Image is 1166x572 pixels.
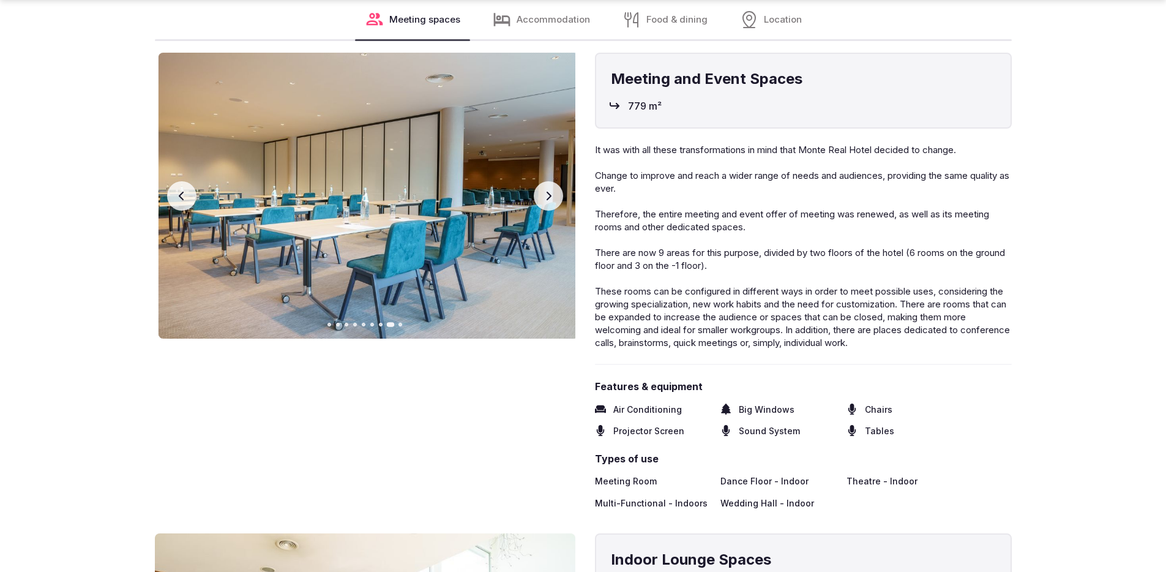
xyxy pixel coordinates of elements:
button: Go to slide 3 [345,323,348,326]
span: Change to improve and reach a wider range of needs and audiences, providing the same quality as e... [595,170,1009,194]
button: Go to slide 9 [398,323,402,326]
button: Go to slide 8 [387,322,395,327]
span: Big Windows [739,404,794,416]
button: Go to slide 1 [327,323,331,326]
span: Dance Floor - Indoor [720,475,809,487]
span: It was with all these transformations in mind that Monte Real Hotel decided to change. [595,144,956,156]
span: Features & equipment [595,380,1012,393]
span: Theatre - Indoor [846,475,917,487]
button: Go to slide 6 [370,323,374,326]
span: These rooms can be configured in different ways in order to meet possible uses, considering the g... [595,285,1010,348]
h4: Indoor Lounge Spaces [611,549,996,570]
span: Types of use [595,452,1012,465]
span: Meeting spaces [389,13,460,26]
button: Go to slide 2 [336,323,340,326]
button: Go to slide 4 [353,323,357,326]
span: 779 m² [628,99,662,113]
span: Chairs [865,404,892,416]
span: Therefore, the entire meeting and event offer of meeting was renewed, as well as its meeting room... [595,208,989,233]
span: There are now 9 areas for this purpose, divided by two floors of the hotel (6 rooms on the ground... [595,247,1005,271]
span: Tables [865,425,894,437]
span: Air Conditioning [613,404,682,416]
span: Food & dining [646,13,708,26]
span: Projector Screen [613,425,684,437]
img: Gallery image 8 [158,53,578,339]
h4: Meeting and Event Spaces [611,69,996,89]
button: Go to slide 7 [379,323,383,326]
span: Meeting Room [595,475,657,487]
span: Accommodation [517,13,590,26]
button: Go to slide 5 [362,323,365,326]
span: Location [764,13,802,26]
span: Wedding Hall - Indoor [720,497,814,510]
span: Multi-Functional - Indoors [595,497,708,510]
span: Sound System [739,425,800,437]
